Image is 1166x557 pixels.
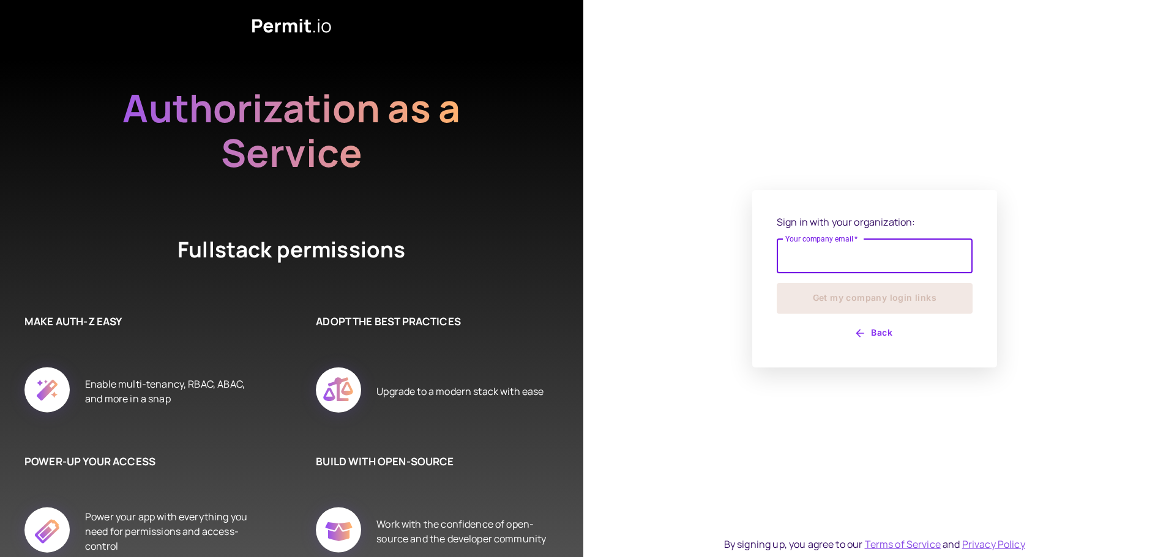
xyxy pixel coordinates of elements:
a: Privacy Policy [962,537,1025,551]
h6: POWER-UP YOUR ACCESS [24,454,255,470]
p: Sign in with your organization: [777,215,973,229]
h4: Fullstack permissions [132,235,450,265]
h2: Authorization as a Service [83,86,499,175]
h6: ADOPT THE BEST PRACTICES [316,314,546,330]
label: Your company email [785,234,858,244]
a: Terms of Service [865,537,941,551]
div: By signing up, you agree to our and [724,537,1025,551]
h6: BUILD WITH OPEN-SOURCE [316,454,546,470]
button: Get my company login links [777,283,973,314]
button: Back [777,323,973,343]
h6: MAKE AUTH-Z EASY [24,314,255,330]
div: Upgrade to a modern stack with ease [376,353,544,429]
div: Enable multi-tenancy, RBAC, ABAC, and more in a snap [85,353,255,429]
